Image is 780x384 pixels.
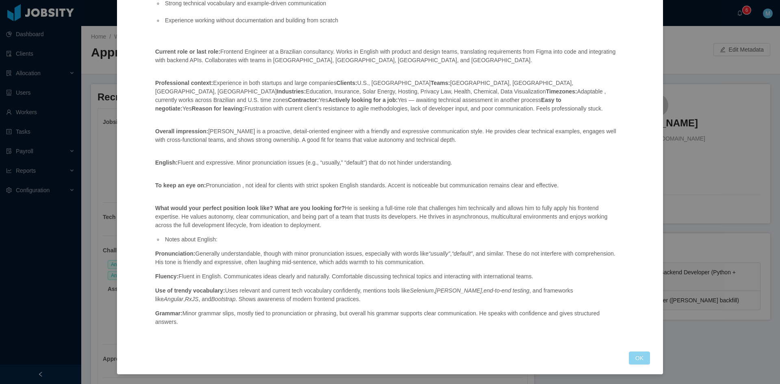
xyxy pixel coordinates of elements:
strong: What would your perfect position look like? What are you looking for? [155,205,345,211]
strong: English: [155,159,178,166]
strong: Reason for leaving: [192,105,245,112]
p: Fluent in English. Communicates ideas clearly and naturally. Comfortable discussing technical top... [155,272,619,281]
p: Pronunciation , not ideal for clients with strict spoken English standards. Accent is noticeable ... [155,181,619,190]
em: Angular [164,296,183,302]
strong: Actively looking for a job: [328,97,398,103]
strong: To keep an eye on: [155,182,206,189]
p: Experience in both startups and large companies U.S., [GEOGRAPHIC_DATA] [GEOGRAPHIC_DATA], [GEOGR... [155,79,619,113]
em: Bootstrap [211,296,236,302]
strong: Teams: [431,80,450,86]
strong: Clients: [336,80,357,86]
em: [PERSON_NAME] [435,287,482,294]
p: Fluent and expressive. Minor pronunciation issues (e.g., “usually,” “default”) that do not hinder... [155,158,619,167]
em: “usually” [429,250,450,257]
em: end-to-end testing [483,287,529,294]
strong: Timezones: [546,88,577,95]
strong: Professional context: [155,80,213,86]
em: RxJS [185,296,198,302]
strong: Grammar: [155,310,182,317]
p: [PERSON_NAME] is a proactive, detail-oriented engineer with a friendly and expressive communicati... [155,127,619,144]
strong: Overall impression: [155,128,208,135]
strong: Pronunciation: [155,250,195,257]
strong: Use of trendy vocabulary: [155,287,225,294]
em: “default” [452,250,472,257]
li: Notes about English: [163,235,619,244]
p: Uses relevant and current tech vocabulary confidently, mentions tools like , , , and frameworks l... [155,286,619,304]
p: Frontend Engineer at a Brazilian consultancy. Works in English with product and design teams, tra... [155,48,619,65]
p: He is seeking a full-time role that challenges him technically and allows him to fully apply his ... [155,204,619,230]
strong: Industries: [277,88,306,95]
button: OK [629,351,650,364]
li: Experience working without documentation and building from scratch [163,16,619,25]
strong: Current role or last role: [155,48,220,55]
em: Selenium [410,287,433,294]
strong: Contractor: [288,97,319,103]
strong: Fluency: [155,273,179,280]
p: Minor grammar slips, mostly tied to pronunciation or phrasing, but overall his grammar supports c... [155,309,619,326]
p: Generally understandable, though with minor pronunciation issues, especially with words like , , ... [155,249,619,267]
